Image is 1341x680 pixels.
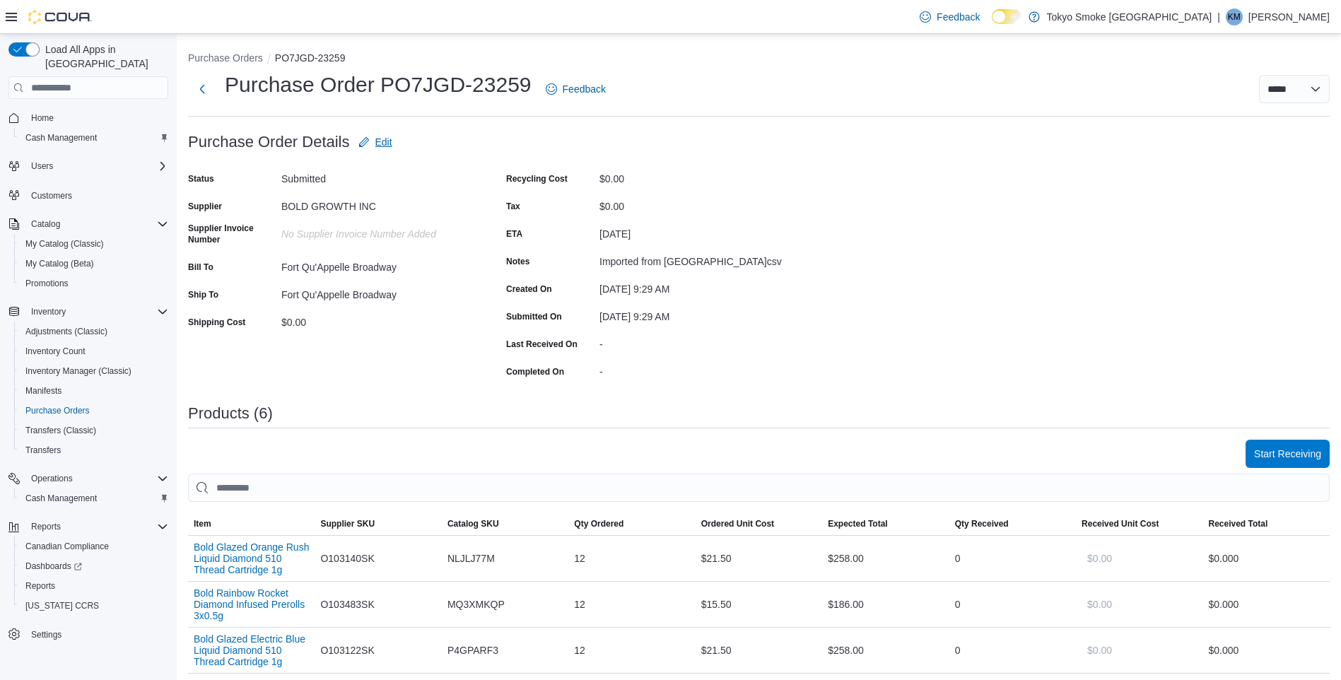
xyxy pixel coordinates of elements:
button: Cash Management [14,128,174,148]
button: Start Receiving [1246,440,1330,468]
a: [US_STATE] CCRS [20,597,105,614]
a: Customers [25,187,78,204]
div: $258.00 [822,636,949,664]
div: $0.00 0 [1209,596,1325,613]
div: [DATE] 9:29 AM [599,305,789,322]
button: Transfers [14,440,174,460]
a: Reports [20,578,61,594]
label: Tax [506,201,520,212]
span: Catalog [25,216,168,233]
div: $21.50 [696,544,822,573]
button: Next [188,75,216,103]
span: Feedback [563,82,606,96]
button: Customers [3,184,174,205]
span: Manifests [20,382,168,399]
span: Catalog [31,218,60,230]
button: Catalog SKU [442,512,568,535]
span: Promotions [20,275,168,292]
span: Manifests [25,385,62,397]
span: Customers [25,186,168,204]
button: Qty Received [949,512,1076,535]
button: Home [3,107,174,128]
button: Received Total [1203,512,1330,535]
div: Fort Qu'Appelle Broadway [281,283,471,300]
button: Edit [353,128,398,156]
div: 12 [568,636,695,664]
div: $0.00 0 [1209,550,1325,567]
button: Supplier SKU [315,512,441,535]
span: $0.00 [1087,597,1112,611]
div: $15.50 [696,590,822,619]
a: Transfers [20,442,66,459]
button: Manifests [14,381,174,401]
span: Reports [31,521,61,532]
span: Dashboards [20,558,168,575]
label: Notes [506,256,529,267]
span: Item [194,518,211,529]
button: Purchase Orders [14,401,174,421]
span: Received Total [1209,518,1268,529]
button: Bold Glazed Orange Rush Liquid Diamond 510 Thread Cartridge 1g [194,541,309,575]
div: $0.00 [281,311,471,328]
span: Inventory Count [20,343,168,360]
label: Bill To [188,262,213,273]
p: [PERSON_NAME] [1248,8,1330,25]
span: Canadian Compliance [20,538,168,555]
button: Inventory [25,303,71,320]
div: $0.00 [599,168,789,184]
a: My Catalog (Beta) [20,255,100,272]
button: Operations [3,469,174,488]
a: Feedback [540,75,611,103]
span: O103140SK [320,550,374,567]
span: Washington CCRS [20,597,168,614]
span: Home [31,112,54,124]
button: Inventory Manager (Classic) [14,361,174,381]
span: Qty Received [955,518,1009,529]
span: Cash Management [20,129,168,146]
span: Canadian Compliance [25,541,109,552]
span: Reports [25,580,55,592]
button: Canadian Compliance [14,537,174,556]
h1: Purchase Order PO7JGD-23259 [225,71,532,99]
div: $186.00 [822,590,949,619]
nav: An example of EuiBreadcrumbs [188,51,1330,68]
span: Purchase Orders [25,405,90,416]
span: Load All Apps in [GEOGRAPHIC_DATA] [40,42,168,71]
span: Users [25,158,168,175]
button: Promotions [14,274,174,293]
span: Transfers [25,445,61,456]
button: Reports [25,518,66,535]
span: P4GPARF3 [447,642,498,659]
a: Purchase Orders [20,402,95,419]
button: Purchase Orders [188,52,263,64]
span: Users [31,160,53,172]
button: [US_STATE] CCRS [14,596,174,616]
span: Feedback [937,10,980,24]
button: Transfers (Classic) [14,421,174,440]
span: Adjustments (Classic) [25,326,107,337]
a: Cash Management [20,129,103,146]
span: Home [25,109,168,127]
p: Tokyo Smoke [GEOGRAPHIC_DATA] [1047,8,1212,25]
button: Expected Total [822,512,949,535]
h3: Purchase Order Details [188,134,350,151]
a: Inventory Count [20,343,91,360]
button: Settings [3,624,174,645]
span: [US_STATE] CCRS [25,600,99,611]
label: Completed On [506,366,564,377]
span: Inventory Manager (Classic) [25,365,131,377]
span: Reports [25,518,168,535]
button: Adjustments (Classic) [14,322,174,341]
label: Recycling Cost [506,173,568,184]
span: KM [1228,8,1241,25]
span: Inventory Manager (Classic) [20,363,168,380]
a: Feedback [914,3,985,31]
div: - [599,360,789,377]
div: $0.00 [599,195,789,212]
span: Cash Management [25,493,97,504]
button: Item [188,512,315,535]
span: Inventory Count [25,346,86,357]
span: O103483SK [320,596,374,613]
input: Dark Mode [992,9,1021,24]
a: Dashboards [14,556,174,576]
